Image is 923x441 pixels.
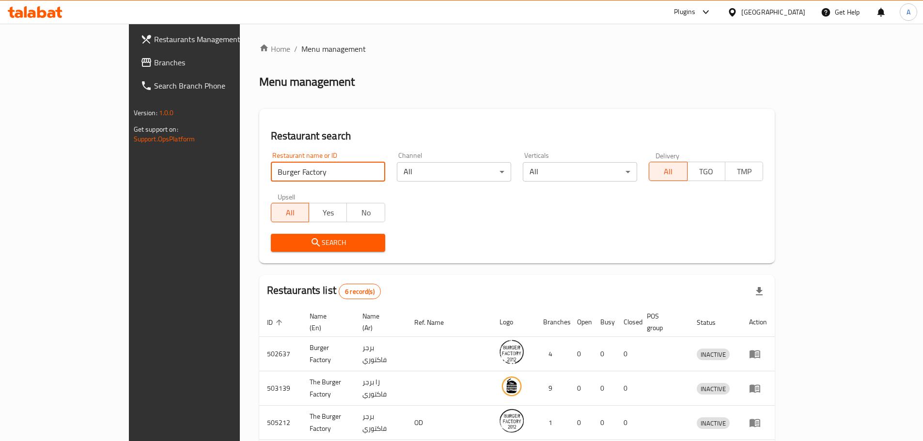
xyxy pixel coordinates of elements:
[535,371,569,406] td: 9
[310,310,344,334] span: Name (En)
[134,106,157,119] span: Version:
[569,307,593,337] th: Open
[355,337,406,371] td: برجر فاكتوري
[271,203,309,222] button: All
[346,203,385,222] button: No
[697,349,730,360] span: INACTIVE
[749,417,767,428] div: Menu
[649,162,687,181] button: All
[500,409,524,433] img: The Burger Factory
[301,43,366,55] span: Menu management
[535,406,569,440] td: 1
[414,317,456,328] span: Ref. Name
[271,234,385,252] button: Search
[309,203,347,222] button: Yes
[697,383,730,395] span: INACTIVE
[154,57,275,68] span: Branches
[907,7,910,17] span: A
[362,310,394,334] span: Name (Ar)
[355,371,406,406] td: زا برجر فاكتوري
[351,206,381,220] span: No
[697,383,730,395] div: INACTIVE
[339,287,380,296] span: 6 record(s)
[302,406,355,440] td: The Burger Factory
[725,162,763,181] button: TMP
[134,133,195,145] a: Support.OpsPlatform
[616,371,639,406] td: 0
[133,74,283,97] a: Search Branch Phone
[535,337,569,371] td: 4
[133,28,283,51] a: Restaurants Management
[154,33,275,45] span: Restaurants Management
[259,74,355,90] h2: Menu management
[271,162,385,182] input: Search for restaurant name or ID..
[259,43,775,55] nav: breadcrumb
[355,406,406,440] td: برجر فاكتوري
[267,317,285,328] span: ID
[500,374,524,398] img: The Burger Factory
[492,307,535,337] th: Logo
[748,280,771,303] div: Export file
[294,43,297,55] li: /
[593,337,616,371] td: 0
[407,406,492,440] td: OD
[741,7,805,17] div: [GEOGRAPHIC_DATA]
[154,80,275,91] span: Search Branch Phone
[674,6,695,18] div: Plugins
[749,348,767,360] div: Menu
[302,337,355,371] td: Burger Factory
[656,152,680,159] label: Delivery
[500,340,524,364] img: Burger Factory
[593,406,616,440] td: 0
[616,337,639,371] td: 0
[267,283,381,299] h2: Restaurants list
[339,284,381,299] div: Total records count
[653,165,683,179] span: All
[279,237,377,249] span: Search
[278,193,296,200] label: Upsell
[523,162,637,182] div: All
[616,307,639,337] th: Closed
[647,310,678,334] span: POS group
[302,371,355,406] td: The Burger Factory
[593,307,616,337] th: Busy
[134,123,178,136] span: Get support on:
[569,406,593,440] td: 0
[593,371,616,406] td: 0
[535,307,569,337] th: Branches
[687,162,725,181] button: TGO
[741,307,775,337] th: Action
[729,165,759,179] span: TMP
[133,51,283,74] a: Branches
[569,337,593,371] td: 0
[616,406,639,440] td: 0
[697,418,730,429] span: INACTIVE
[397,162,511,182] div: All
[749,382,767,394] div: Menu
[275,206,305,220] span: All
[697,317,728,328] span: Status
[271,129,764,143] h2: Restaurant search
[159,106,174,119] span: 1.0.0
[313,206,343,220] span: Yes
[691,165,721,179] span: TGO
[569,371,593,406] td: 0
